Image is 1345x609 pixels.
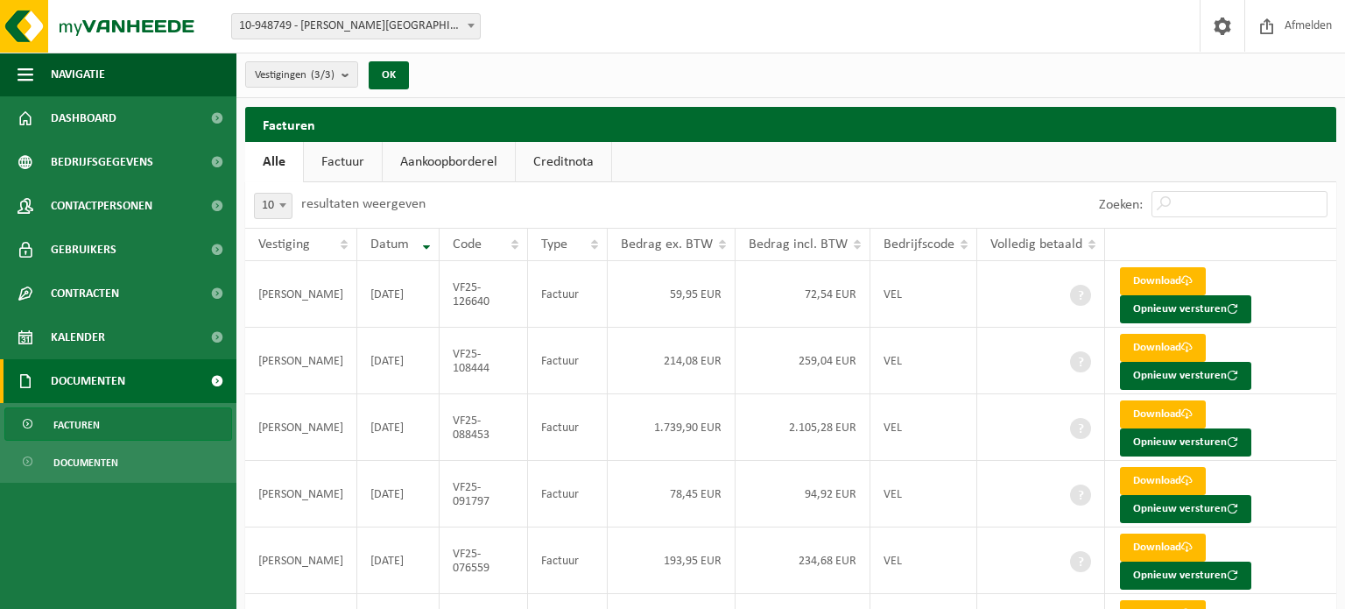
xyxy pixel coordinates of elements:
span: Datum [370,237,409,251]
span: Navigatie [51,53,105,96]
span: Contactpersonen [51,184,152,228]
button: Opnieuw versturen [1120,362,1251,390]
td: Factuur [528,461,608,528]
td: VEL [870,394,977,461]
a: Factuur [304,142,382,182]
span: Facturen [53,408,100,442]
span: 10 [255,194,292,218]
span: Contracten [51,272,119,315]
td: [PERSON_NAME] [245,394,357,461]
td: [PERSON_NAME] [245,528,357,594]
td: 259,04 EUR [736,328,870,394]
a: Download [1120,334,1206,362]
td: [DATE] [357,528,440,594]
td: 78,45 EUR [608,461,736,528]
a: Documenten [4,445,232,478]
button: Opnieuw versturen [1120,495,1251,523]
a: Download [1120,534,1206,562]
td: 1.739,90 EUR [608,394,736,461]
span: 10-948749 - IVO LEENKNEGT - OUDENBURG [231,13,481,39]
td: [PERSON_NAME] [245,328,357,394]
td: [DATE] [357,328,440,394]
td: Factuur [528,328,608,394]
span: 10-948749 - IVO LEENKNEGT - OUDENBURG [232,14,480,39]
span: Vestigingen [255,62,334,89]
td: VF25-126640 [440,261,528,328]
button: Opnieuw versturen [1120,428,1251,457]
button: OK [369,61,409,89]
td: [DATE] [357,261,440,328]
td: 193,95 EUR [608,528,736,594]
h2: Facturen [245,107,333,141]
td: VEL [870,261,977,328]
span: 10 [254,193,292,219]
span: Kalender [51,315,105,359]
count: (3/3) [311,69,334,81]
td: VF25-108444 [440,328,528,394]
td: 214,08 EUR [608,328,736,394]
span: Vestiging [258,237,310,251]
a: Aankoopborderel [383,142,515,182]
td: Factuur [528,261,608,328]
td: VEL [870,461,977,528]
span: Bedrijfsgegevens [51,140,153,184]
td: Factuur [528,394,608,461]
span: Dashboard [51,96,116,140]
td: VEL [870,328,977,394]
td: 59,95 EUR [608,261,736,328]
td: 94,92 EUR [736,461,870,528]
span: Bedrag incl. BTW [749,237,848,251]
span: Type [541,237,567,251]
td: [PERSON_NAME] [245,261,357,328]
td: [DATE] [357,394,440,461]
span: Documenten [53,446,118,479]
a: Creditnota [516,142,611,182]
td: [PERSON_NAME] [245,461,357,528]
td: VF25-076559 [440,528,528,594]
span: Bedrag ex. BTW [621,237,713,251]
td: [DATE] [357,461,440,528]
span: Gebruikers [51,228,116,272]
a: Download [1120,267,1206,295]
button: Vestigingen(3/3) [245,61,358,88]
a: Alle [245,142,303,182]
a: Facturen [4,407,232,441]
td: VF25-091797 [440,461,528,528]
td: VEL [870,528,977,594]
span: Bedrijfscode [884,237,954,251]
label: resultaten weergeven [301,197,426,211]
button: Opnieuw versturen [1120,295,1251,323]
td: VF25-088453 [440,394,528,461]
span: Code [453,237,482,251]
label: Zoeken: [1099,198,1143,212]
a: Download [1120,400,1206,428]
td: 72,54 EUR [736,261,870,328]
span: Volledig betaald [990,237,1082,251]
td: 234,68 EUR [736,528,870,594]
td: Factuur [528,528,608,594]
span: Documenten [51,359,125,403]
td: 2.105,28 EUR [736,394,870,461]
button: Opnieuw versturen [1120,562,1251,590]
a: Download [1120,467,1206,495]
